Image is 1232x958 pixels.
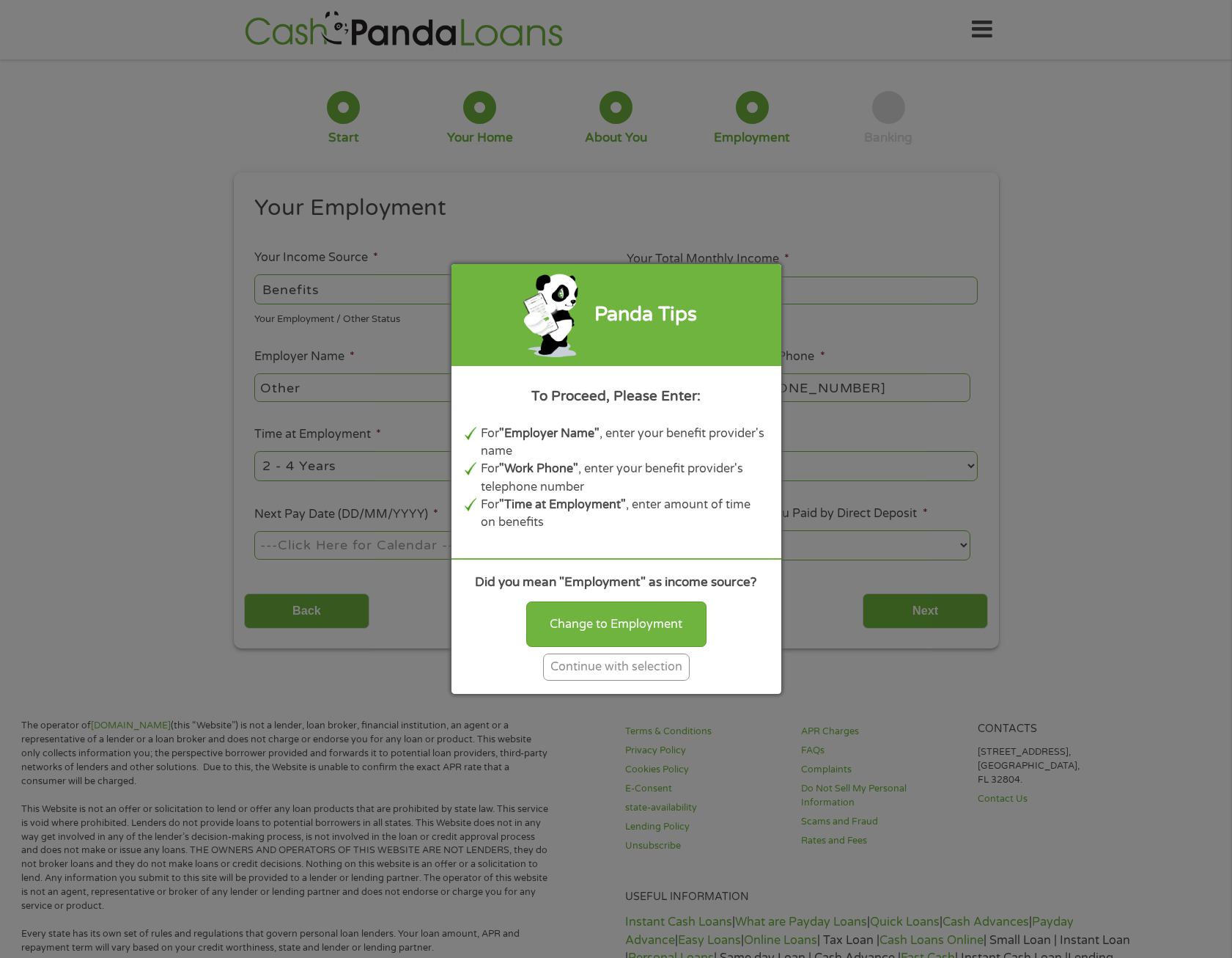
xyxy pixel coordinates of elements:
div: Change to Employment [526,602,707,647]
b: "Work Phone" [499,461,578,476]
b: "Employer Name" [499,426,600,441]
li: For , enter your benefit provider's telephone number [481,460,768,496]
li: For , enter your benefit provider's name [481,425,768,461]
b: "Time at Employment" [499,497,626,512]
div: To Proceed, Please Enter: [465,386,768,406]
li: For , enter amount of time on benefits [481,496,768,532]
div: Continue with selection [543,654,690,681]
div: Did you mean "Employment" as income source? [465,573,768,592]
img: green-panda-phone.png [522,271,581,359]
div: Panda Tips [594,300,697,330]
